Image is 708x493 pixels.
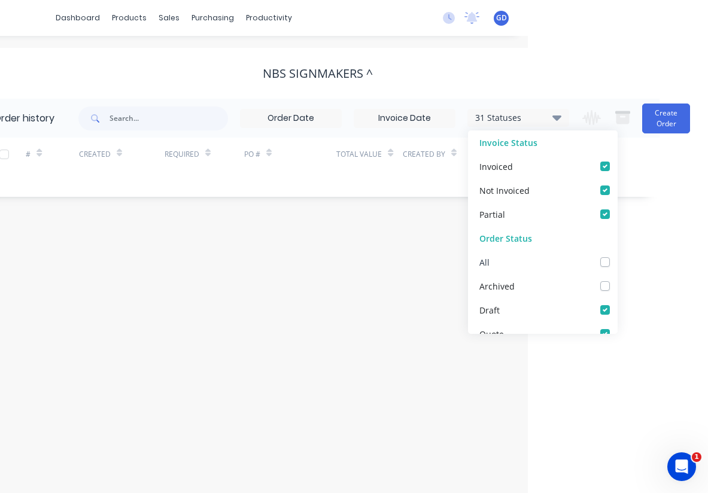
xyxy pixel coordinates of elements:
[240,9,298,27] div: productivity
[153,9,186,27] div: sales
[403,149,445,160] div: Created By
[354,109,455,127] input: Invoice Date
[468,226,618,250] div: Order Status
[692,452,701,462] span: 1
[403,138,469,171] div: Created By
[479,303,500,316] div: Draft
[479,184,530,196] div: Not Invoiced
[26,138,78,171] div: #
[79,138,165,171] div: Created
[496,13,507,23] span: GD
[50,9,106,27] a: dashboard
[479,279,515,292] div: Archived
[642,104,690,133] button: Create Order
[479,160,513,172] div: Invoiced
[479,255,490,268] div: All
[244,138,337,171] div: PO #
[26,149,31,160] div: #
[479,327,504,340] div: Quote
[667,452,696,481] iframe: Intercom live chat
[468,130,618,154] div: Invoice Status
[244,149,260,160] div: PO #
[468,111,569,124] div: 31 Statuses
[110,106,228,130] input: Search...
[263,66,373,81] div: NBS SIGNMAKERS ^
[186,9,240,27] div: purchasing
[336,149,382,160] div: Total Value
[165,138,244,171] div: Required
[336,138,402,171] div: Total Value
[106,9,153,27] div: products
[79,149,111,160] div: Created
[241,109,341,127] input: Order Date
[479,208,505,220] div: Partial
[165,149,199,160] div: Required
